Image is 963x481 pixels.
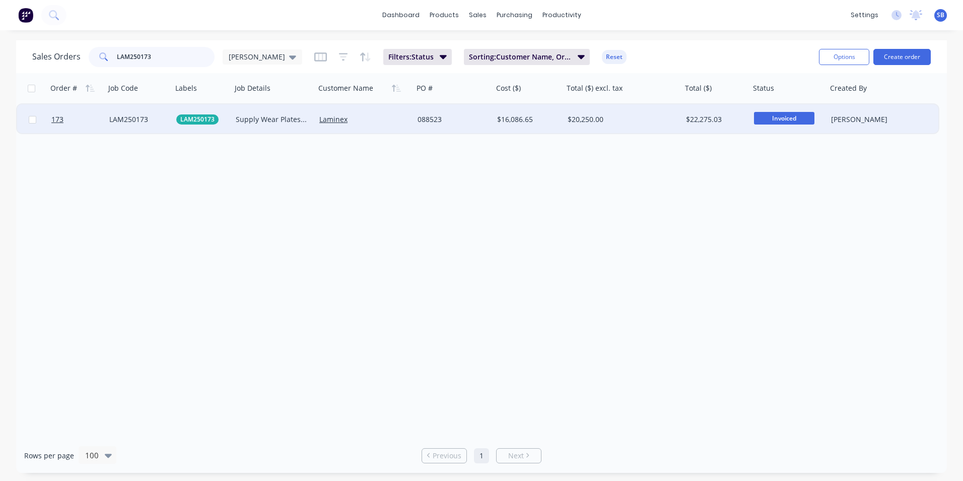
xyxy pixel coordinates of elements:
a: Laminex [319,114,348,124]
div: Job Details [235,83,270,93]
div: Job Code [108,83,138,93]
span: Invoiced [754,112,814,125]
div: Labels [175,83,197,93]
a: Previous page [422,451,466,461]
a: Page 1 is your current page [474,448,489,463]
button: Sorting:Customer Name, Order # [464,49,590,65]
div: purchasing [492,8,537,23]
div: sales [464,8,492,23]
button: LAM250173 [176,114,219,125]
div: $16,086.65 [497,114,557,125]
div: $22,275.03 [686,114,743,125]
div: [PERSON_NAME] [831,114,893,125]
img: Factory [18,8,33,23]
div: Cost ($) [496,83,521,93]
span: Next [508,451,524,461]
button: Create order [873,49,931,65]
div: productivity [537,8,586,23]
button: Filters:Status [383,49,452,65]
h1: Sales Orders [32,52,81,62]
div: LAM250173 [109,114,165,125]
div: Supply Wear Plates & Steel for Logyard As Per Quote TLG25-043 [236,114,308,125]
div: PO # [417,83,433,93]
div: settings [846,8,883,23]
span: Previous [433,451,461,461]
span: Rows per page [24,451,74,461]
div: 088523 [418,114,486,125]
ul: Pagination [418,448,545,463]
span: Filters: Status [388,52,434,62]
div: Customer Name [318,83,373,93]
span: SB [937,11,944,20]
a: Next page [497,451,541,461]
div: Order # [50,83,77,93]
button: Reset [602,50,627,64]
div: products [425,8,464,23]
span: [PERSON_NAME] [229,51,285,62]
a: dashboard [377,8,425,23]
button: Options [819,49,869,65]
div: Created By [830,83,867,93]
div: Total ($) [685,83,712,93]
span: 173 [51,114,63,125]
a: 173 [51,104,109,135]
span: Sorting: Customer Name, Order # [469,52,572,62]
span: LAM250173 [180,114,215,125]
div: $20,250.00 [568,114,672,125]
div: Total ($) excl. tax [567,83,623,93]
div: Status [753,83,774,93]
input: Search... [117,47,215,67]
